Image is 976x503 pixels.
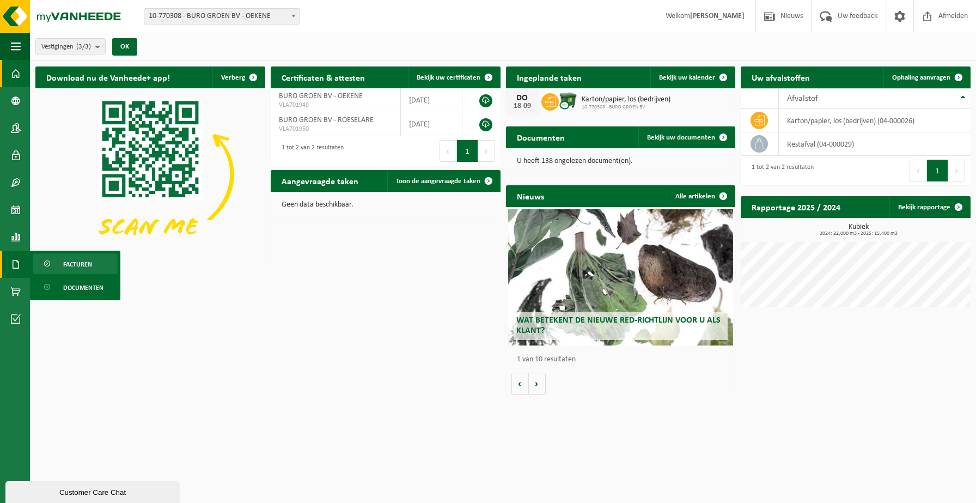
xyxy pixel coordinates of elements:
[212,66,264,88] button: Verberg
[478,140,495,162] button: Next
[779,132,971,156] td: restafval (04-000029)
[948,160,965,181] button: Next
[506,66,593,88] h2: Ingeplande taken
[279,92,363,100] span: BURO GROEN BV - OEKENE
[511,94,533,102] div: DO
[892,74,950,81] span: Ophaling aanvragen
[506,126,576,148] h2: Documenten
[63,277,103,298] span: Documenten
[883,66,969,88] a: Ophaling aanvragen
[746,231,971,237] span: 2024: 22,000 m3 - 2025: 15,400 m3
[401,88,462,112] td: [DATE]
[387,170,499,192] a: Toon de aangevraagde taken
[506,185,555,207] h2: Nieuws
[582,95,670,104] span: Karton/papier, los (bedrijven)
[276,139,344,163] div: 1 tot 2 van 2 resultaten
[508,209,733,346] a: Wat betekent de nieuwe RED-richtlijn voor u als klant?
[517,356,730,363] p: 1 van 10 resultaten
[282,201,490,209] p: Geen data beschikbaar.
[35,38,106,54] button: Vestigingen(3/3)
[35,66,181,88] h2: Download nu de Vanheede+ app!
[33,277,118,298] a: Documenten
[440,140,457,162] button: Previous
[746,159,814,183] div: 1 tot 2 van 2 resultaten
[516,316,721,335] span: Wat betekent de nieuwe RED-richtlijn voor u als klant?
[396,178,480,185] span: Toon de aangevraagde taken
[559,92,577,110] img: WB-1100-CU
[279,101,392,110] span: VLA701949
[401,112,462,136] td: [DATE]
[279,116,374,124] span: BURO GROEN BV - ROESELARE
[144,9,299,24] span: 10-770308 - BURO GROEN BV - OEKENE
[63,254,92,275] span: Facturen
[279,125,392,134] span: VLA701950
[638,126,734,148] a: Bekijk uw documenten
[787,94,818,103] span: Afvalstof
[582,104,670,111] span: 10-770308 - BURO GROEN BV
[144,8,300,25] span: 10-770308 - BURO GROEN BV - OEKENE
[659,74,715,81] span: Bekijk uw kalender
[41,39,91,55] span: Vestigingen
[779,109,971,132] td: karton/papier, los (bedrijven) (04-000026)
[35,88,265,260] img: Download de VHEPlus App
[741,196,851,217] h2: Rapportage 2025 / 2024
[889,196,969,218] a: Bekijk rapportage
[76,43,91,50] count: (3/3)
[33,253,118,274] a: Facturen
[408,66,499,88] a: Bekijk uw certificaten
[690,12,745,20] strong: [PERSON_NAME]
[927,160,948,181] button: 1
[112,38,137,56] button: OK
[650,66,734,88] a: Bekijk uw kalender
[5,479,182,503] iframe: chat widget
[221,74,245,81] span: Verberg
[647,134,715,141] span: Bekijk uw documenten
[517,157,725,165] p: U heeft 138 ongelezen document(en).
[271,66,376,88] h2: Certificaten & attesten
[746,223,971,237] h3: Kubiek
[511,102,533,110] div: 18-09
[741,66,821,88] h2: Uw afvalstoffen
[511,373,529,395] button: Vorige
[417,74,480,81] span: Bekijk uw certificaten
[457,140,478,162] button: 1
[271,170,369,191] h2: Aangevraagde taken
[910,160,927,181] button: Previous
[667,185,734,207] a: Alle artikelen
[529,373,546,395] button: Volgende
